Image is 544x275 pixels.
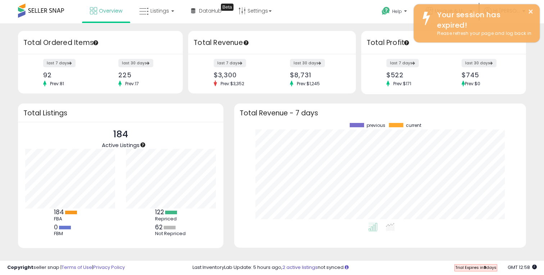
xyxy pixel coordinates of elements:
a: Privacy Policy [93,264,125,271]
div: 225 [118,71,170,79]
p: 184 [102,128,140,141]
h3: Total Ordered Items [23,38,177,48]
label: last 30 days [118,59,153,67]
div: Please refresh your page and log back in [432,30,534,37]
div: Tooltip anchor [92,40,99,46]
div: $522 [386,71,438,79]
span: Prev: $171 [390,81,415,87]
div: 92 [43,71,95,79]
b: 0 [54,223,58,232]
b: 122 [155,208,164,216]
span: Prev: $1,245 [293,81,323,87]
div: FBA [54,216,86,222]
label: last 30 days [290,59,325,67]
a: 2 active listings [282,264,318,271]
h3: Total Listings [23,110,218,116]
button: × [528,7,534,16]
span: Active Listings [102,141,140,149]
label: last 7 days [43,59,76,67]
span: Prev: 81 [46,81,68,87]
b: 62 [155,223,163,232]
label: last 7 days [214,59,246,67]
div: $745 [462,71,513,79]
span: Prev: $3,352 [217,81,248,87]
b: 184 [54,208,64,216]
a: Help [376,1,414,23]
span: Prev: 17 [122,81,142,87]
div: Not Repriced [155,231,187,237]
div: seller snap | | [7,264,125,271]
div: Your session has expired! [432,10,534,30]
div: Last InventoryLab Update: 5 hours ago, not synced. [192,264,537,271]
span: Prev: $0 [465,81,480,87]
span: current [406,123,421,128]
span: Listings [150,7,169,14]
div: Tooltip anchor [221,4,234,11]
b: 9 [484,265,486,270]
div: Tooltip anchor [403,40,410,46]
h3: Total Revenue [194,38,350,48]
span: previous [367,123,385,128]
span: 2025-08-16 12:58 GMT [508,264,537,271]
span: Overview [99,7,122,14]
i: Get Help [381,6,390,15]
h3: Total Revenue - 7 days [240,110,521,116]
div: $3,300 [214,71,267,79]
strong: Copyright [7,264,33,271]
label: last 30 days [462,59,497,67]
div: Repriced [155,216,187,222]
div: Tooltip anchor [243,40,249,46]
span: Help [392,8,402,14]
span: DataHub [199,7,222,14]
label: last 7 days [386,59,419,67]
div: Tooltip anchor [140,142,146,148]
span: Trial Expires in days [455,265,497,270]
i: Click here to read more about un-synced listings. [345,265,349,270]
h3: Total Profit [367,38,521,48]
a: Terms of Use [62,264,92,271]
div: FBM [54,231,86,237]
div: $8,731 [290,71,343,79]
